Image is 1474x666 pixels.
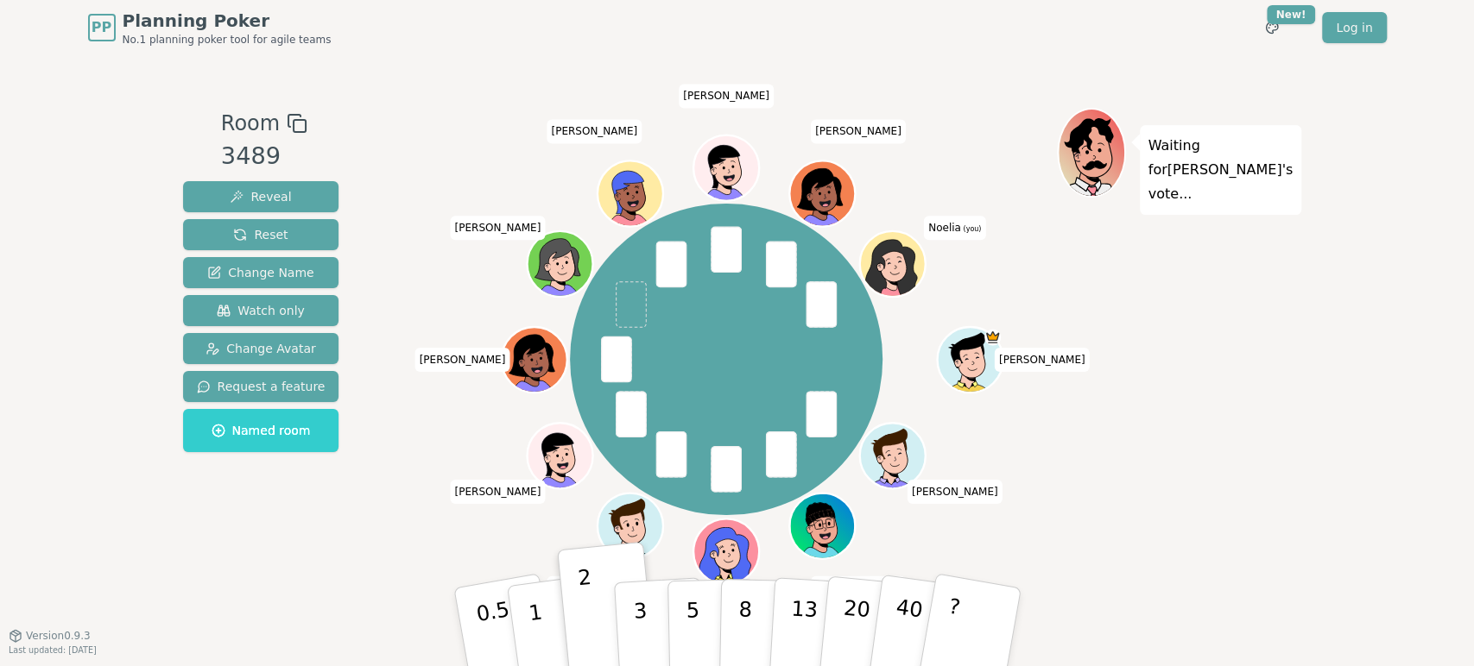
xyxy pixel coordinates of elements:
span: Change Avatar [206,340,316,357]
p: 2 [576,565,598,659]
span: Version 0.9.3 [26,629,91,643]
span: Request a feature [197,378,326,395]
button: Change Avatar [183,333,339,364]
button: Version0.9.3 [9,629,91,643]
p: Waiting for [PERSON_NAME] 's vote... [1148,134,1294,206]
span: (you) [961,225,982,233]
div: 3489 [221,139,307,174]
span: Click to change your name [547,119,642,143]
button: Reveal [183,181,339,212]
span: Click to change your name [451,480,546,504]
span: Click to change your name [924,216,985,240]
button: Change Name [183,257,339,288]
span: Last updated: [DATE] [9,645,97,655]
span: Click to change your name [811,119,906,143]
span: Click to change your name [908,480,1003,504]
button: Reset [183,219,339,250]
span: PP [92,17,111,38]
span: Watch only [217,302,305,319]
span: Planning Poker [123,9,332,33]
button: Request a feature [183,371,339,402]
a: PPPlanning PokerNo.1 planning poker tool for agile teams [88,9,332,47]
button: New! [1256,12,1287,43]
span: Click to change your name [451,216,546,240]
span: Lukas is the host [984,329,1001,345]
span: Reset [233,226,288,243]
span: Room [221,108,280,139]
button: Watch only [183,295,339,326]
button: Named room [183,409,339,452]
span: Click to change your name [415,348,510,372]
span: No.1 planning poker tool for agile teams [123,33,332,47]
button: Click to change your avatar [862,233,923,294]
span: Reveal [230,188,291,205]
a: Log in [1322,12,1386,43]
span: Click to change your name [811,575,906,600]
span: Click to change your name [679,84,774,108]
span: Named room [212,422,311,439]
span: Click to change your name [995,348,1090,372]
div: New! [1267,5,1316,24]
span: Change Name [207,264,313,281]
